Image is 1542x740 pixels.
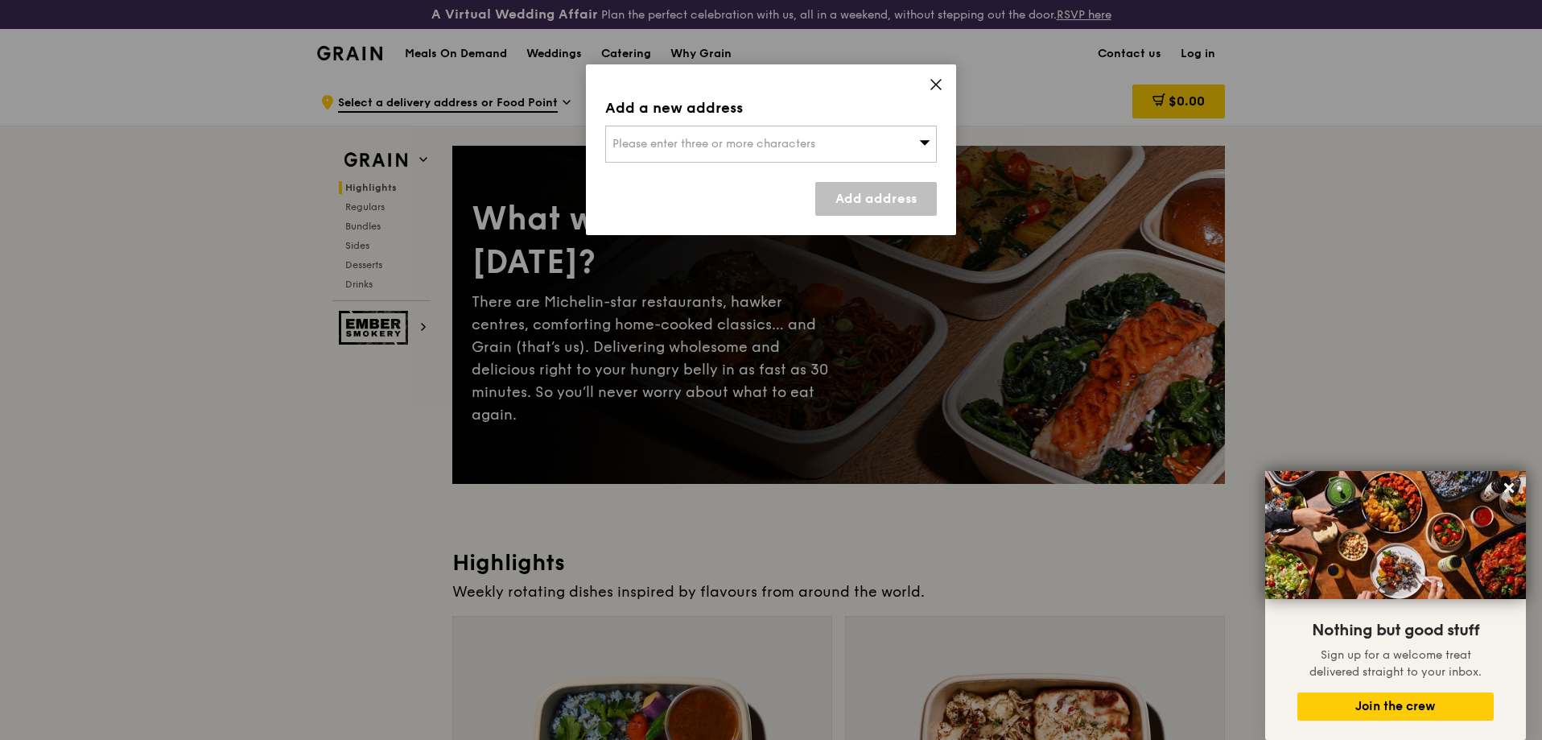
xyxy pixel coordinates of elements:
[1496,475,1522,501] button: Close
[1309,648,1482,679] span: Sign up for a welcome treat delivered straight to your inbox.
[1312,621,1479,640] span: Nothing but good stuff
[815,182,937,216] a: Add address
[605,97,937,119] div: Add a new address
[612,137,815,151] span: Please enter three or more characters
[1265,471,1526,599] img: DSC07876-Edit02-Large.jpeg
[1297,692,1494,721] button: Join the crew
